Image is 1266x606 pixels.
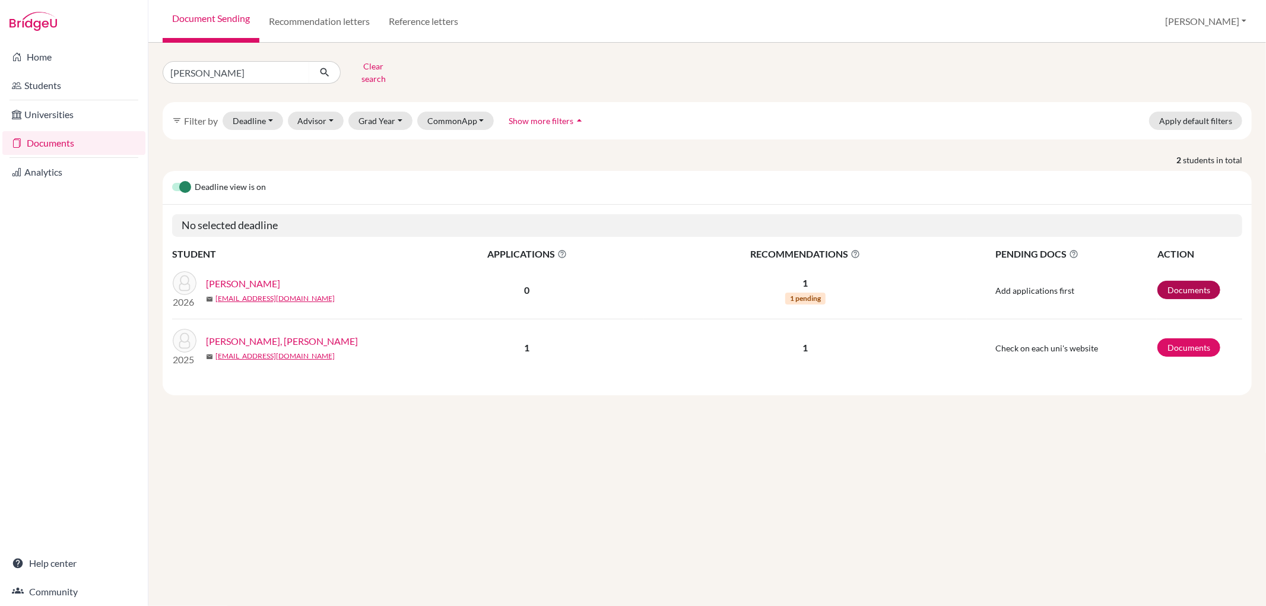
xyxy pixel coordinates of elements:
img: Chung, Hyungeon [173,271,196,295]
a: Universities [2,103,145,126]
a: Community [2,580,145,604]
span: RECOMMENDATIONS [645,247,966,261]
i: arrow_drop_up [573,115,585,126]
a: Documents [2,131,145,155]
a: Help center [2,551,145,575]
span: Show more filters [509,116,573,126]
button: Advisor [288,112,344,130]
a: [PERSON_NAME] [206,277,280,291]
span: mail [206,296,213,303]
a: Documents [1157,338,1220,357]
button: Deadline [223,112,283,130]
span: PENDING DOCS [995,247,1156,261]
span: Check on each uni's website [995,343,1098,353]
strong: 2 [1176,154,1183,166]
a: [EMAIL_ADDRESS][DOMAIN_NAME] [215,351,335,361]
span: Deadline view is on [195,180,266,195]
a: Home [2,45,145,69]
a: [EMAIL_ADDRESS][DOMAIN_NAME] [215,293,335,304]
span: students in total [1183,154,1252,166]
a: Documents [1157,281,1220,299]
i: filter_list [172,116,182,125]
p: 2025 [173,353,196,367]
b: 1 [524,342,529,353]
button: CommonApp [417,112,494,130]
button: Grad Year [348,112,413,130]
span: 1 pending [785,293,826,304]
p: 1 [645,276,966,290]
p: 2026 [173,295,196,309]
h5: No selected deadline [172,214,1242,237]
img: Chung, Hyunseul [173,329,196,353]
b: 0 [524,284,529,296]
img: Bridge-U [9,12,57,31]
th: STUDENT [172,246,410,262]
button: Apply default filters [1149,112,1242,130]
p: 1 [645,341,966,355]
a: Analytics [2,160,145,184]
span: Filter by [184,115,218,126]
button: Show more filtersarrow_drop_up [499,112,595,130]
a: [PERSON_NAME], [PERSON_NAME] [206,334,358,348]
button: Clear search [341,57,407,88]
th: ACTION [1157,246,1242,262]
span: mail [206,353,213,360]
a: Students [2,74,145,97]
span: APPLICATIONS [410,247,643,261]
input: Find student by name... [163,61,310,84]
button: [PERSON_NAME] [1160,10,1252,33]
span: Add applications first [995,285,1074,296]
